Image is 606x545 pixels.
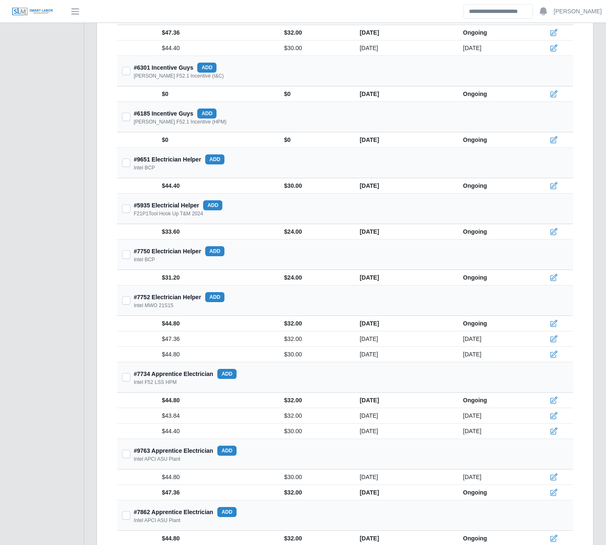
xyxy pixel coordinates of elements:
[278,25,353,40] td: $32.00
[134,456,180,462] div: Intel APCI ASU Plant
[353,178,456,194] td: [DATE]
[353,25,456,40] td: [DATE]
[456,86,533,102] td: Ongoing
[463,4,533,19] input: Search
[456,132,533,148] td: Ongoing
[134,119,227,125] div: [PERSON_NAME] F52.1 Incentive (HPM)
[134,302,173,309] div: Intel MWO 21S15
[134,63,216,73] div: #6301 Incentive Guys
[456,25,533,40] td: Ongoing
[554,7,602,16] a: [PERSON_NAME]
[157,393,278,408] td: $44.80
[456,40,533,56] td: [DATE]
[203,200,222,210] button: add
[205,292,224,302] button: add
[134,73,224,79] div: [PERSON_NAME] F52.1 Incentive (I&C)
[456,424,533,439] td: [DATE]
[456,224,533,240] td: Ongoing
[456,393,533,408] td: Ongoing
[456,485,533,500] td: Ongoing
[157,408,278,424] td: $43.84
[157,40,278,56] td: $44.40
[157,178,278,194] td: $44.40
[157,331,278,347] td: $47.36
[157,86,278,102] td: $0
[353,424,456,439] td: [DATE]
[278,224,353,240] td: $24.00
[157,224,278,240] td: $33.60
[353,132,456,148] td: [DATE]
[278,316,353,331] td: $32.00
[278,132,353,148] td: $0
[353,40,456,56] td: [DATE]
[353,393,456,408] td: [DATE]
[278,408,353,424] td: $32.00
[217,369,237,379] button: add
[205,246,224,256] button: add
[353,331,456,347] td: [DATE]
[134,256,155,263] div: Intel BCP
[134,246,224,256] div: #7750 Electrician Helper
[456,270,533,285] td: Ongoing
[134,379,177,386] div: Intel F52 LSS HPM
[197,63,216,73] button: add
[157,132,278,148] td: $0
[157,469,278,485] td: $44.80
[205,154,224,164] button: add
[12,7,53,16] img: SLM Logo
[456,469,533,485] td: [DATE]
[353,224,456,240] td: [DATE]
[134,446,237,456] div: #9763 Apprentice Electrician
[278,40,353,56] td: $30.00
[134,200,222,210] div: #5935 Electricial Helper
[278,347,353,362] td: $30.00
[456,347,533,362] td: [DATE]
[157,25,278,40] td: $47.36
[456,408,533,424] td: [DATE]
[278,469,353,485] td: $30.00
[134,507,237,517] div: #7862 Apprentice Electrician
[217,507,237,517] button: add
[278,270,353,285] td: $24.00
[134,517,180,524] div: Intel APCI ASU Plant
[278,485,353,500] td: $32.00
[353,469,456,485] td: [DATE]
[134,210,203,217] div: F21P1Tool Hook Up T&M 2024
[353,316,456,331] td: [DATE]
[157,316,278,331] td: $44.80
[278,424,353,439] td: $30.00
[157,270,278,285] td: $31.20
[278,178,353,194] td: $30.00
[157,485,278,500] td: $47.36
[353,408,456,424] td: [DATE]
[197,108,216,119] button: add
[456,331,533,347] td: [DATE]
[353,270,456,285] td: [DATE]
[134,369,237,379] div: #7734 Apprentice Electrician
[456,316,533,331] td: Ongoing
[157,424,278,439] td: $44.40
[353,485,456,500] td: [DATE]
[353,347,456,362] td: [DATE]
[278,331,353,347] td: $32.00
[157,347,278,362] td: $44.80
[456,178,533,194] td: Ongoing
[134,292,224,302] div: #7752 Electrician Helper
[217,446,237,456] button: add
[134,164,155,171] div: Intel BCP
[278,393,353,408] td: $32.00
[134,154,224,164] div: #9651 Electrician Helper
[134,108,216,119] div: #6185 Incentive Guys
[278,86,353,102] td: $0
[353,86,456,102] td: [DATE]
